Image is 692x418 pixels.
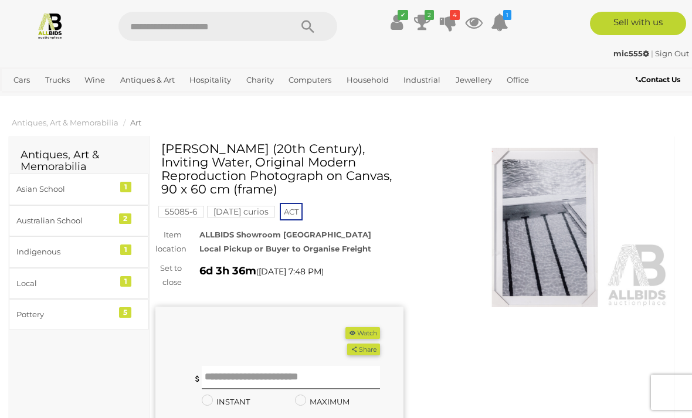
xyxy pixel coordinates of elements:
[636,75,680,84] b: Contact Us
[130,118,141,127] a: Art
[399,70,445,90] a: Industrial
[36,12,64,39] img: Allbids.com.au
[388,12,405,33] a: ✔
[199,244,371,253] strong: Local Pickup or Buyer to Organise Freight
[421,148,669,307] img: Artist Unknown (20th Century), Inviting Water, Original Modern Reproduction Photograph on Canvas,...
[199,264,256,277] strong: 6d 3h 36m
[636,73,683,86] a: Contact Us
[451,70,497,90] a: Jewellery
[345,327,379,339] button: Watch
[80,70,110,90] a: Wine
[491,12,508,33] a: 1
[207,207,275,216] a: [DATE] curios
[9,299,149,330] a: Pottery 5
[425,10,434,20] i: 2
[9,90,42,109] a: Sports
[48,90,141,109] a: [GEOGRAPHIC_DATA]
[16,277,113,290] div: Local
[279,12,337,41] button: Search
[202,395,250,409] label: INSTANT
[9,174,149,205] a: Asian School 1
[16,245,113,259] div: Indigenous
[9,268,149,299] a: Local 1
[16,214,113,227] div: Australian School
[503,10,511,20] i: 1
[295,395,350,409] label: MAXIMUM
[9,205,149,236] a: Australian School 2
[280,203,303,220] span: ACT
[651,49,653,58] span: |
[120,244,131,255] div: 1
[398,10,408,20] i: ✔
[161,142,401,196] h1: [PERSON_NAME] (20th Century), Inviting Water, Original Modern Reproduction Photograph on Canvas, ...
[16,308,113,321] div: Pottery
[284,70,336,90] a: Computers
[120,276,131,287] div: 1
[207,206,275,218] mark: [DATE] curios
[116,70,179,90] a: Antiques & Art
[655,49,689,58] a: Sign Out
[147,261,191,289] div: Set to close
[450,10,460,20] i: 4
[613,49,649,58] strong: mic555
[613,49,651,58] a: mic555
[158,207,204,216] a: 55085-6
[40,70,74,90] a: Trucks
[439,12,457,33] a: 4
[9,236,149,267] a: Indigenous 1
[9,70,35,90] a: Cars
[21,149,137,173] h2: Antiques, Art & Memorabilia
[413,12,431,33] a: 2
[347,344,379,356] button: Share
[256,267,324,276] span: ( )
[590,12,686,35] a: Sell with us
[119,307,131,318] div: 5
[158,206,204,218] mark: 55085-6
[502,70,534,90] a: Office
[147,228,191,256] div: Item location
[242,70,279,90] a: Charity
[120,182,131,192] div: 1
[185,70,236,90] a: Hospitality
[345,327,379,339] li: Watch this item
[12,118,118,127] a: Antiques, Art & Memorabilia
[342,70,394,90] a: Household
[16,182,113,196] div: Asian School
[199,230,371,239] strong: ALLBIDS Showroom [GEOGRAPHIC_DATA]
[119,213,131,224] div: 2
[259,266,321,277] span: [DATE] 7:48 PM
